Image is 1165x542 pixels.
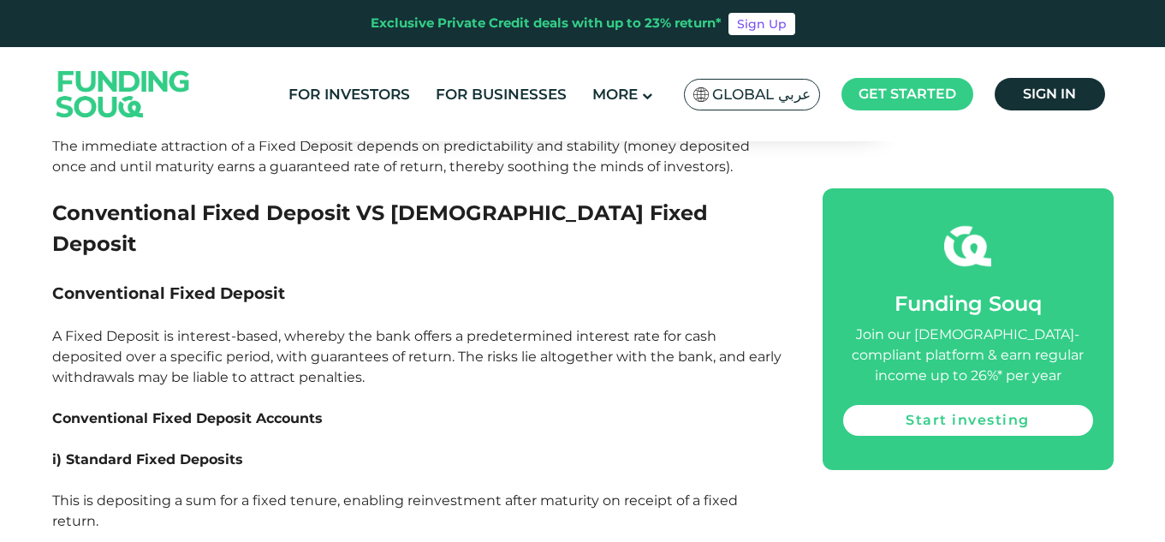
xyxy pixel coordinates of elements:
span: Conventional Fixed Deposit [52,283,285,303]
div: Exclusive Private Credit deals with up to 23% return* [371,14,722,33]
a: For Businesses [431,80,571,109]
a: Sign Up [728,13,795,35]
span: Sign in [1023,86,1076,102]
div: Join our [DEMOGRAPHIC_DATA]-compliant platform & earn regular income up to 26%* per year [843,325,1093,386]
a: For Investors [284,80,414,109]
img: SA Flag [693,87,709,102]
span: Conventional Fixed Deposit VS [DEMOGRAPHIC_DATA] Fixed Deposit [52,200,708,256]
span: Conventional Fixed Deposit Accounts [52,410,323,426]
span: This is depositing a sum for a fixed tenure, enabling reinvestment after maturity on receipt of a... [52,492,738,529]
span: A Fixed Deposit is interest-based, whereby the bank offers a predetermined interest rate for cash... [52,328,782,385]
span: More [592,86,638,103]
span: A fixed deposit is a financial instrument provided by banks and Non-Bank Financial Companies, whe... [52,56,777,175]
span: Funding Souq [895,291,1042,316]
span: Get started [859,86,956,102]
img: fsicon [944,223,991,270]
span: Global عربي [712,85,811,104]
img: Logo [39,51,207,137]
a: Sign in [995,78,1105,110]
a: Start investing [843,405,1093,436]
span: i) Standard Fixed Deposits [52,451,243,468]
